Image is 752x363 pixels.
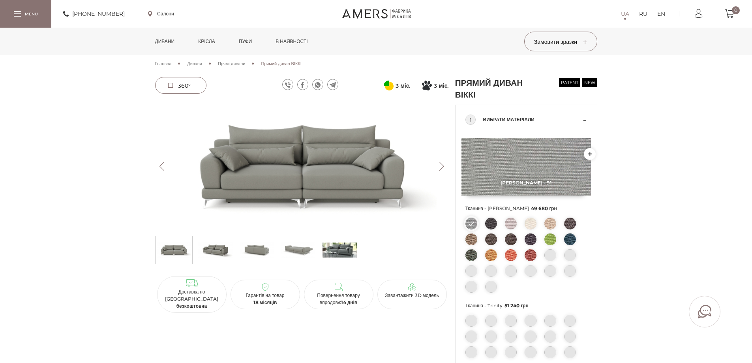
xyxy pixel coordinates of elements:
[160,288,223,310] p: Доставка по [GEOGRAPHIC_DATA]
[192,28,221,55] a: Крісла
[621,9,629,19] a: UA
[307,292,370,306] p: Повернення товару впродовж
[461,138,591,196] img: Etna - 91
[732,6,740,14] span: 0
[149,28,181,55] a: Дивани
[270,28,313,55] a: в наявності
[465,203,587,214] span: Тканина - [PERSON_NAME]
[155,101,449,232] img: Прямий диван ВІККІ -0
[381,292,444,299] p: Завантажити 3D модель
[233,28,258,55] a: Пуфи
[323,238,357,262] img: s_Прямий диван
[312,79,323,90] a: whatsapp
[657,9,665,19] a: EN
[461,180,591,186] span: [PERSON_NAME] - 91
[63,9,125,19] a: [PHONE_NUMBER]
[534,38,587,45] span: Замовити зразки
[148,10,174,17] a: Салони
[465,115,476,125] div: 1
[198,238,233,262] img: Прямий диван ВІККІ s-1
[176,303,207,309] b: безкоштовна
[639,9,647,19] a: RU
[465,301,587,311] span: Тканина - Trinity
[240,238,274,262] img: Прямий диван ВІККІ s-2
[155,162,169,171] button: Previous
[187,61,202,66] span: Дивани
[483,115,581,124] span: Вибрати матеріали
[218,60,245,67] a: Прямі дивани
[504,303,529,308] span: 51 240 грн
[234,292,297,306] p: Гарантія на товар
[155,77,206,94] a: 360°
[434,81,448,90] span: 3 міс.
[531,205,557,211] span: 49 680 грн
[384,81,394,90] svg: Оплата частинами від ПриватБанку
[253,299,277,305] b: 18 місяців
[155,60,172,67] a: Головна
[281,238,315,262] img: Прямий диван ВІККІ s-3
[155,61,172,66] span: Головна
[582,78,597,87] span: new
[341,299,358,305] b: 14 днів
[396,81,410,90] span: 3 міс.
[187,60,202,67] a: Дивани
[297,79,308,90] a: facebook
[282,79,293,90] a: viber
[422,81,432,90] svg: Покупка частинами від Монобанку
[524,32,597,51] button: Замовити зразки
[327,79,338,90] a: telegram
[455,77,546,101] h1: Прямий диван ВІККІ
[435,162,449,171] button: Next
[218,61,245,66] span: Прямі дивани
[157,238,191,262] img: Прямий диван ВІККІ s-0
[178,82,191,89] span: 360°
[559,78,580,87] span: patent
